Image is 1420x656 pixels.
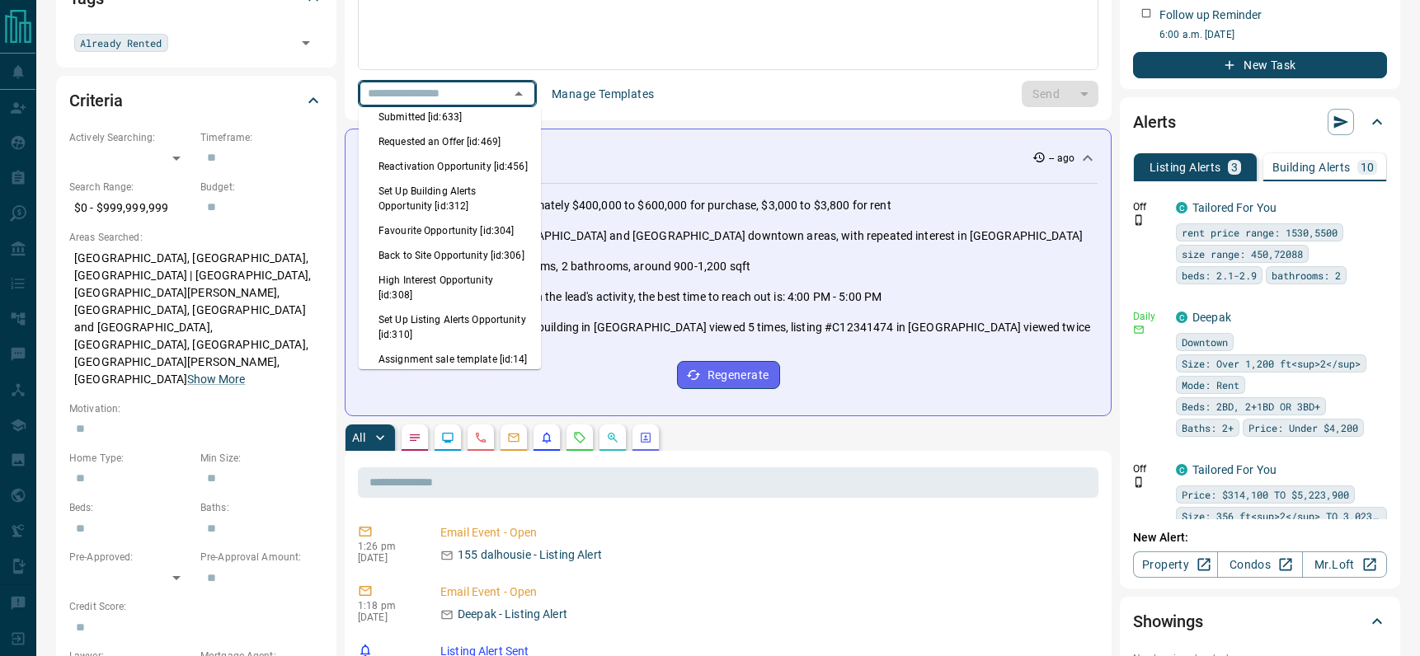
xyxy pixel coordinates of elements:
span: Beds: 2BD, 2+1BD OR 3BD+ [1182,398,1320,415]
p: Actively Searching: [69,130,192,145]
svg: Lead Browsing Activity [441,431,454,444]
p: Off [1133,462,1166,476]
p: [GEOGRAPHIC_DATA] and [GEOGRAPHIC_DATA] downtown areas, with repeated interest in [GEOGRAPHIC_DATA] [494,227,1083,245]
button: Show More [187,371,245,388]
p: Email Event - Open [440,524,1092,541]
p: All [352,432,365,443]
p: 3 [1231,162,1238,173]
li: Set Up Building Alerts Opportunity [id:312] [359,179,541,218]
li: Requested an Offer [id:469] [359,129,541,154]
a: Tailored For You [1192,201,1277,214]
p: Pre-Approval Amount: [200,550,323,565]
span: Size: Over 1,200 ft<sup>2</sup> [1182,355,1361,372]
li: Set Up Listing Alerts Opportunity [id:310] [359,307,541,347]
li: High Interest Opportunity [id:308] [359,268,541,307]
div: condos.ca [1176,202,1187,213]
span: Mode: Rent [1182,377,1239,393]
p: Min Size: [200,451,323,466]
li: Assignment sale template [id:14] [359,347,541,372]
svg: Push Notification Only [1133,476,1145,488]
p: -- ago [1049,151,1074,166]
button: Close [507,82,530,105]
svg: Emails [507,431,520,444]
p: Listing Alerts [1150,162,1221,173]
span: bathrooms: 2 [1272,267,1341,283]
li: Favourite Opportunity [id:304] [359,218,541,243]
p: Based on the lead's activity, the best time to reach out is: 4:00 PM - 5:00 PM [494,288,882,306]
p: [GEOGRAPHIC_DATA], [GEOGRAPHIC_DATA], [GEOGRAPHIC_DATA] | [GEOGRAPHIC_DATA], [GEOGRAPHIC_DATA][PE... [69,245,323,393]
p: [DATE] [358,611,416,623]
div: Showings [1133,602,1387,641]
li: Back to Site Opportunity [id:306] [359,243,541,268]
p: [DATE] [358,552,416,564]
p: Pre-Approved: [69,550,192,565]
div: Criteria [69,81,323,120]
h2: Criteria [69,87,123,114]
p: Ovation building in [GEOGRAPHIC_DATA] viewed 5 times, listing #C12341474 in [GEOGRAPHIC_DATA] vie... [494,319,1090,336]
div: Alerts [1133,102,1387,142]
p: 10 [1361,162,1375,173]
p: Search Range: [69,180,192,194]
p: Baths: [200,500,323,515]
button: Manage Templates [542,81,664,107]
div: condos.ca [1176,312,1187,323]
svg: Listing Alerts [540,431,553,444]
p: Approximately $400,000 to $600,000 for purchase, $3,000 to $3,800 for rent [494,197,891,214]
p: Building Alerts [1272,162,1351,173]
p: 155 dalhousie - Listing Alert [458,546,602,564]
p: Off [1133,199,1166,214]
button: Open [294,31,317,54]
span: Price: Under $4,200 [1248,419,1358,436]
svg: Calls [474,431,487,444]
div: Activity Summary-- ago [359,143,1098,173]
div: condos.ca [1176,464,1187,476]
p: Email Event - Open [440,583,1092,601]
a: Condos [1217,551,1302,578]
span: Size: 356 ft<sup>2</sup> TO 3,023 ft<sup>2</sup> [1182,508,1381,524]
p: New Alert: [1133,529,1387,546]
svg: Email [1133,324,1145,335]
p: Motivation: [69,401,323,416]
a: Tailored For You [1192,463,1277,476]
li: Reactivation Opportunity [id:456] [359,154,541,179]
svg: Push Notification Only [1133,214,1145,226]
a: Property [1133,551,1218,578]
p: Credit Score: [69,599,323,614]
a: Deepak [1192,311,1231,324]
svg: Requests [573,431,586,444]
p: Beds: [69,500,192,515]
p: Areas Searched: [69,230,323,245]
p: Budget: [200,180,323,194]
p: Timeframe: [200,130,323,145]
span: beds: 2.1-2.9 [1182,267,1257,283]
h2: Showings [1133,608,1203,635]
p: 1:26 pm [358,541,416,552]
span: Price: $314,100 TO $5,223,900 [1182,486,1349,503]
svg: Agent Actions [639,431,652,444]
span: Downtown [1182,334,1228,350]
p: 2 bedrooms, 2 bathrooms, around 900-1,200 sqft [494,258,750,275]
p: 6:00 a.m. [DATE] [1159,27,1387,42]
svg: Notes [408,431,421,444]
p: 1:18 pm [358,600,416,611]
h2: Alerts [1133,109,1176,135]
span: rent price range: 1530,5500 [1182,224,1338,241]
button: New Task [1133,52,1387,78]
p: $0 - $999,999,999 [69,194,192,222]
a: Mr.Loft [1302,551,1387,578]
svg: Opportunities [606,431,619,444]
div: split button [1022,81,1098,107]
span: size range: 450,72088 [1182,246,1303,262]
p: Daily [1133,309,1166,324]
button: Regenerate [677,361,780,389]
li: Pre-Construction Form Submitted [id:633] [359,90,541,129]
span: Baths: 2+ [1182,419,1234,436]
p: Deepak - Listing Alert [458,606,567,623]
p: Follow up Reminder [1159,7,1262,24]
span: Already Rented [80,35,162,51]
p: Home Type: [69,451,192,466]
